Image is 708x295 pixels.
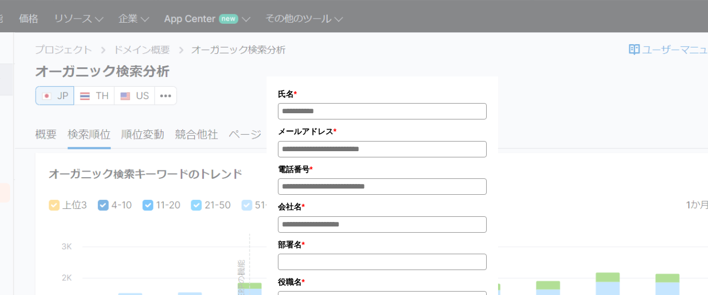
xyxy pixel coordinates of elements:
[278,276,487,288] label: 役職名
[278,125,487,138] label: メールアドレス
[278,163,487,176] label: 電話番号
[278,238,487,251] label: 部署名
[278,200,487,213] label: 会社名
[278,88,487,100] label: 氏名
